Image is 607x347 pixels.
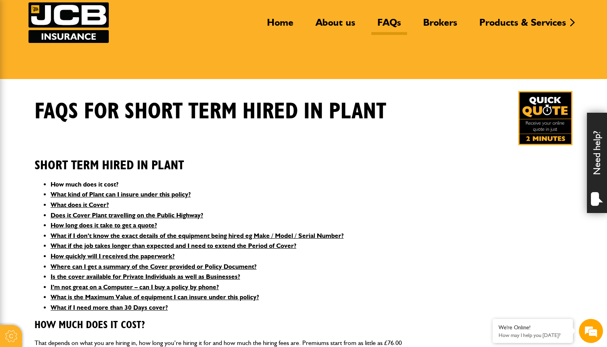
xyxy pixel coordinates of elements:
[51,232,344,239] a: What if I don’t know the exact details of the equipment being hired eg Make / Model / Serial Number?
[310,16,361,35] a: About us
[51,201,109,209] a: What does it Cover?
[587,113,607,213] div: Need help?
[499,324,567,331] div: We're Online!
[51,293,259,301] a: What is the Maximum Value of equipment I can insure under this policy?
[371,16,407,35] a: FAQs
[518,91,572,145] a: Get your insurance quote in just 2-minutes
[51,221,157,229] a: How long does it take to get a quote?
[51,211,203,219] a: Does it Cover Plant travelling on the Public Highway?
[51,263,257,270] a: Where can I get a summary of the Cover provided or Policy Document?
[417,16,463,35] a: Brokers
[35,98,386,125] h1: FAQS for Short Term Hired In Plant
[51,181,118,188] a: How much does it cost?
[499,332,567,338] p: How may I help you today?
[35,319,572,332] h3: How much does it cost?
[51,273,240,280] a: Is the cover available for Private Individuals as well as Businesses?
[35,146,572,173] h2: Short Term Hired In Plant
[518,91,572,145] img: Quick Quote
[51,191,191,198] a: What kind of Plant can I insure under this policy?
[261,16,299,35] a: Home
[51,283,219,291] a: I’m not great on a Computer – can I buy a policy by phone?
[51,242,296,250] a: What if the job takes longer than expected and I need to extend the Period of Cover?
[29,2,109,43] img: JCB Insurance Services logo
[29,2,109,43] a: JCB Insurance Services
[51,252,175,260] a: How quickly will I received the paperwork?
[51,304,168,311] a: What if I need more than 30 Days cover?
[473,16,572,35] a: Products & Services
